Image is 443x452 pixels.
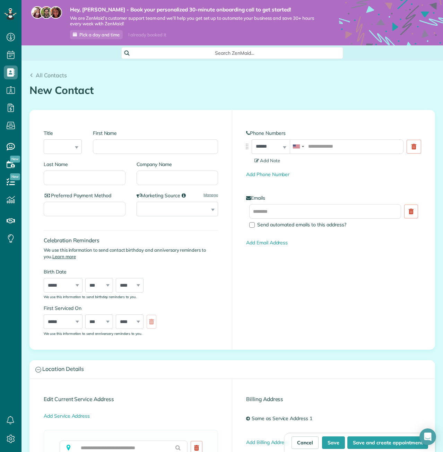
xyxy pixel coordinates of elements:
[36,72,67,79] span: All Contacts
[124,31,170,39] div: I already booked it
[322,436,345,449] button: Save
[93,130,218,137] label: First Name
[246,194,421,201] label: Emails
[44,305,160,312] label: First Serviced On
[52,254,76,259] a: Learn more
[44,413,90,419] a: Add Service Address
[44,192,125,199] label: Preferred Payment Method
[137,161,218,168] label: Company Name
[246,240,288,246] a: Add Email Address
[70,15,318,27] span: We are ZenMaid’s customer support team and we’ll help you get set up to automate your business an...
[44,161,125,168] label: Last Name
[44,396,218,402] h4: Edit Current Service Address
[79,32,120,37] span: Pick a day and time
[246,439,289,445] a: Add Billing Address
[44,268,160,275] label: Birth Date
[31,6,44,19] img: maria-72a9807cf96188c08ef61303f053569d2e2a8a1cde33d635c8a3ac13582a053d.jpg
[70,6,318,13] strong: Hey, [PERSON_NAME] - Book your personalized 30-minute onboarding call to get started!
[44,331,142,336] sub: We use this information to send anniversary reminders to you.
[29,71,67,79] a: All Contacts
[50,6,62,19] img: michelle-19f622bdf1676172e81f8f8fba1fb50e276960ebfe0243fe18214015130c80e4.jpg
[137,192,218,199] label: Marketing Source
[290,140,306,154] div: United States: +1
[250,412,318,425] a: Same as Service Address 1
[70,30,123,39] a: Pick a day and time
[44,237,218,243] h4: Celebration Reminders
[44,247,218,260] p: We use this information to send contact birthday and anniversary reminders to you.
[44,295,137,299] sub: We use this information to send birthday reminders to you.
[254,158,280,163] span: Add Note
[292,436,319,449] a: Cancel
[419,428,436,445] div: Open Intercom Messenger
[246,396,421,402] h4: Billing Address
[257,221,346,228] span: Send automated emails to this address?
[10,156,20,163] span: New
[246,130,421,137] label: Phone Numbers
[347,436,428,449] button: Save and create appointment
[30,360,435,378] a: Location Details
[29,85,435,96] h1: New Contact
[10,173,20,180] span: New
[44,130,82,137] label: Title
[243,143,251,150] img: drag_indicator-119b368615184ecde3eda3c64c821f6cf29d3e2b97b89ee44bc31753036683e5.png
[40,6,53,19] img: jorge-587dff0eeaa6aab1f244e6dc62b8924c3b6ad411094392a53c71c6c4a576187d.jpg
[246,171,289,177] a: Add Phone Number
[203,192,218,198] a: Manage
